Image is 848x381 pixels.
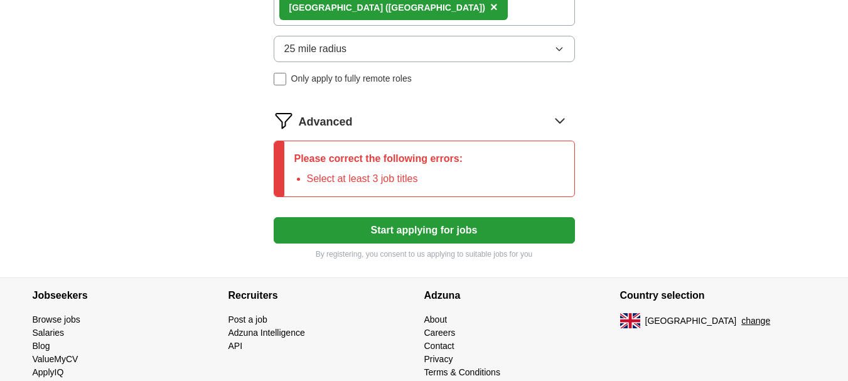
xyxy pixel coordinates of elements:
a: Privacy [424,354,453,364]
img: UK flag [620,313,640,328]
span: 25 mile radius [284,41,347,56]
strong: [GEOGRAPHIC_DATA] [289,3,384,13]
p: Please correct the following errors: [294,151,463,166]
a: Careers [424,328,456,338]
img: filter [274,110,294,131]
a: API [228,341,243,351]
span: [GEOGRAPHIC_DATA] [645,314,737,328]
a: Browse jobs [33,314,80,325]
li: Select at least 3 job titles [307,171,463,186]
button: 25 mile radius [274,36,575,62]
button: change [741,314,770,328]
a: About [424,314,448,325]
a: Terms & Conditions [424,367,500,377]
a: Adzuna Intelligence [228,328,305,338]
span: ([GEOGRAPHIC_DATA]) [385,3,485,13]
p: By registering, you consent to us applying to suitable jobs for you [274,249,575,260]
a: Contact [424,341,454,351]
span: Advanced [299,114,353,131]
h4: Country selection [620,278,816,313]
a: Salaries [33,328,65,338]
a: Post a job [228,314,267,325]
a: ApplyIQ [33,367,64,377]
span: Only apply to fully remote roles [291,72,412,85]
input: Only apply to fully remote roles [274,73,286,85]
button: Start applying for jobs [274,217,575,244]
a: ValueMyCV [33,354,78,364]
a: Blog [33,341,50,351]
